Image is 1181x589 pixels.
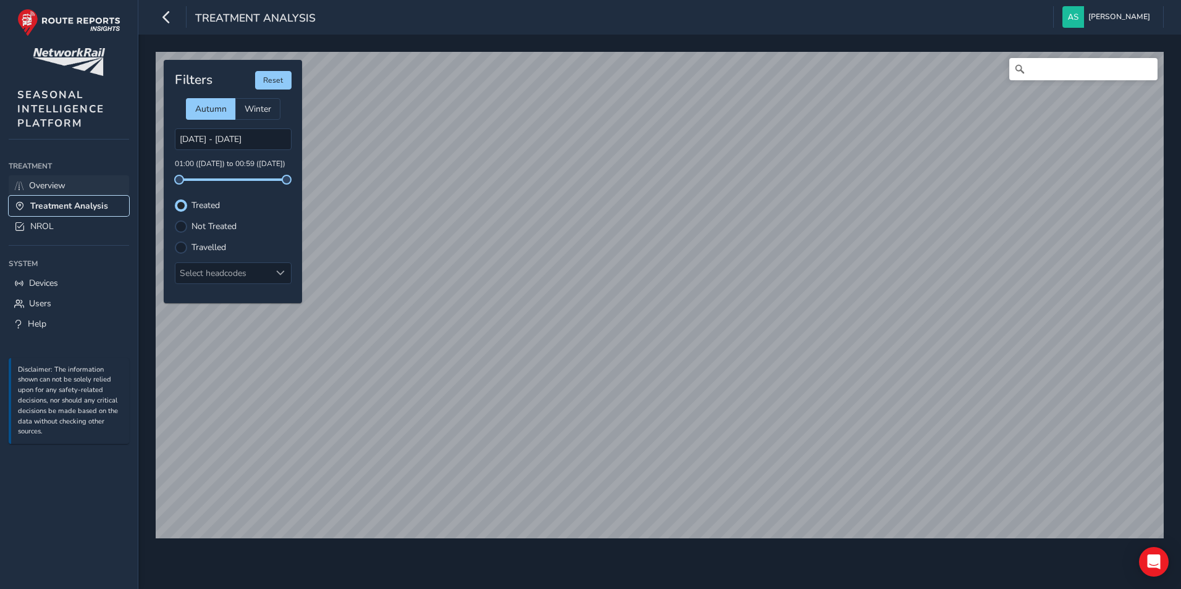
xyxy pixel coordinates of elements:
img: customer logo [33,48,105,76]
label: Not Treated [191,222,237,231]
span: Treatment Analysis [195,10,316,28]
a: Overview [9,175,129,196]
span: NROL [30,220,54,232]
div: Open Intercom Messenger [1139,547,1169,577]
span: Devices [29,277,58,289]
label: Travelled [191,243,226,252]
h4: Filters [175,72,212,88]
canvas: Map [156,52,1164,538]
button: [PERSON_NAME] [1062,6,1154,28]
input: Search [1009,58,1158,80]
span: Users [29,298,51,309]
span: SEASONAL INTELLIGENCE PLATFORM [17,88,104,130]
p: 01:00 ([DATE]) to 00:59 ([DATE]) [175,159,292,170]
button: Reset [255,71,292,90]
div: Select headcodes [175,263,271,283]
span: Autumn [195,103,227,115]
a: Users [9,293,129,314]
img: rr logo [17,9,120,36]
div: Winter [235,98,280,120]
span: Winter [245,103,271,115]
div: System [9,254,129,273]
a: NROL [9,216,129,236]
a: Devices [9,273,129,293]
div: Treatment [9,157,129,175]
img: diamond-layout [1062,6,1084,28]
span: Overview [29,180,65,191]
a: Treatment Analysis [9,196,129,216]
span: Treatment Analysis [30,200,108,212]
span: Help [28,318,46,330]
p: Disclaimer: The information shown can not be solely relied upon for any safety-related decisions,... [18,365,123,438]
label: Treated [191,201,220,210]
a: Help [9,314,129,334]
span: [PERSON_NAME] [1088,6,1150,28]
div: Autumn [186,98,235,120]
